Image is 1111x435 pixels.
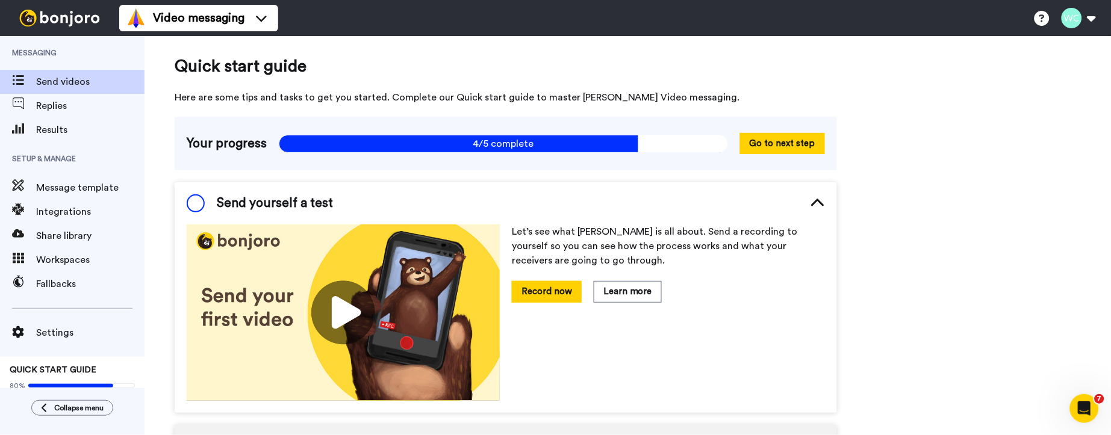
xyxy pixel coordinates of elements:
span: QUICK START GUIDE [10,366,96,374]
span: Share library [36,229,145,243]
span: 80% [10,381,25,390]
span: Replies [36,99,145,113]
iframe: Intercom live chat [1070,394,1099,423]
span: Message template [36,180,145,195]
span: Integrations [36,205,145,219]
span: Fallbacks [36,277,145,291]
img: 178eb3909c0dc23ce44563bdb6dc2c11.jpg [187,224,500,401]
span: Results [36,123,145,137]
span: 7 [1095,394,1104,404]
p: Let’s see what [PERSON_NAME] is all about. Send a recording to yourself so you can see how the pr... [512,224,825,268]
img: bj-logo-header-white.svg [14,10,105,26]
span: Here are some tips and tasks to get you started. Complete our Quick start guide to master [PERSON... [175,90,837,105]
span: Collapse menu [54,403,104,413]
span: Send videos [36,75,145,89]
img: vm-color.svg [126,8,146,28]
span: Video messaging [153,10,244,26]
span: Send yourself a test [217,194,333,212]
button: Record now [512,281,582,302]
button: Go to next step [740,133,825,154]
button: Collapse menu [31,400,113,416]
span: Your progress [187,135,267,153]
button: Learn more [594,281,662,302]
span: 4/5 complete [279,135,728,153]
span: Quick start guide [175,54,837,78]
span: Settings [36,325,145,340]
span: Workspaces [36,253,145,267]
